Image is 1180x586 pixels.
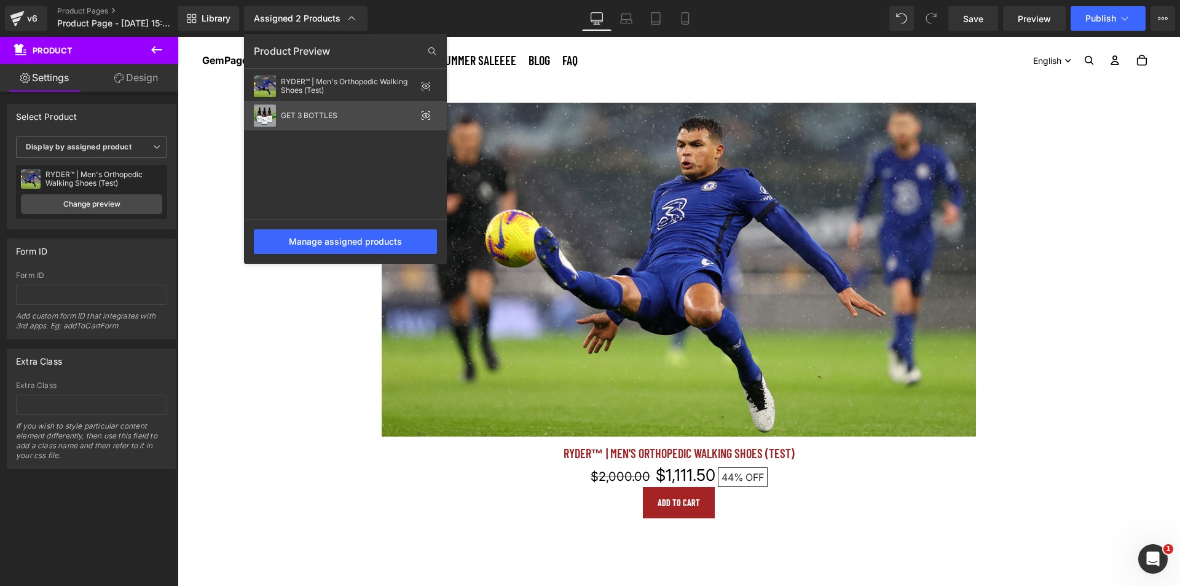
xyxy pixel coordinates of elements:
button: Undo [889,6,914,31]
a: RYDER™ | Men's Orthopedic Walking Shoes (Test) [386,409,617,424]
span: Publish [1085,14,1116,23]
a: Laptop [612,6,641,31]
span: Product Page - [DATE] 15:35:41 [57,18,175,28]
div: Product Preview [244,41,447,61]
iframe: Intercom live chat [1138,544,1168,574]
span: GemPages Test [25,17,99,30]
form: Region and language [835,9,895,39]
span: $1,111.50 [478,427,538,449]
div: Form ID [16,271,167,280]
img: RYDER™ | Men's Orthopedic Walking Shoes (Test) [204,66,798,400]
a: Product Pages [57,6,199,16]
span: Library [202,13,230,24]
span: OFF [568,434,586,446]
select: Language [845,17,892,31]
span: Contact Us [197,14,250,34]
a: Tablet [641,6,671,31]
a: v6 [5,6,47,31]
div: Extra Class [16,349,62,366]
span: FAQ [385,14,400,34]
span: Catalog [147,14,184,34]
div: RYDER™ | Men's Orthopedic Walking Shoes (Test) [45,170,162,188]
button: More [1150,6,1175,31]
div: Assigned 2 Products [254,12,358,25]
button: Redo [919,6,943,31]
span: Product [33,46,73,55]
div: RYDER™ | Men's Orthopedic Walking Shoes (Test) [281,77,416,95]
div: Manage assigned products [254,229,437,254]
span: $2,000.00 [413,432,473,447]
button: Open cart drawer Total items in cart: 0 [951,10,978,37]
div: v6 [25,10,40,26]
a: Desktop [582,6,612,31]
a: Mobile [671,6,700,31]
a: Change preview [21,194,162,214]
button: Add To Cart [465,450,537,482]
a: Design [92,64,181,92]
a: GemPages Test [18,7,105,40]
a: New Library [178,6,239,31]
span: 44% [544,434,565,446]
div: Select Product [16,105,77,122]
img: pImage [21,169,41,189]
div: Extra Class [16,381,167,390]
b: Display by assigned product [26,142,132,151]
div: If you wish to style particular content element differently, then use this field to add a class n... [16,421,167,469]
span: Summer Saleeee [262,14,339,34]
div: Add custom form ID that integrates with 3rd apps. Eg: addToCartForm [16,311,167,339]
div: GET 3 BOTTLES [281,111,416,120]
span: 1 [1163,544,1173,554]
a: Preview [1003,6,1066,31]
span: Home [111,14,135,34]
span: Save [963,12,983,25]
div: Form ID [16,239,47,256]
button: Publish [1071,6,1146,31]
span: Preview [1018,12,1051,25]
span: Blog [351,14,372,34]
span: Add To Cart [480,461,522,471]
